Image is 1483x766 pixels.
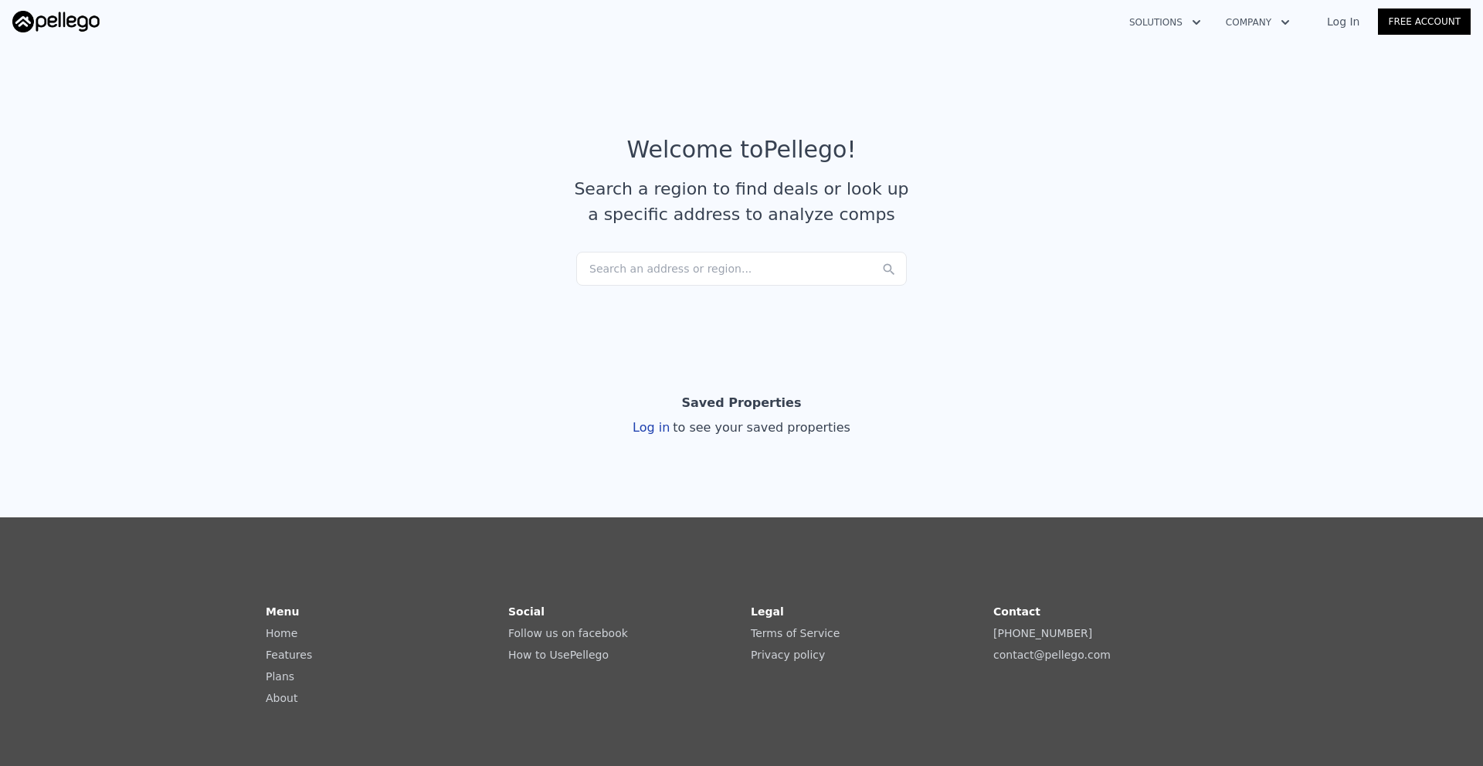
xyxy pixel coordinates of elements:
a: Free Account [1378,8,1471,35]
button: Solutions [1117,8,1213,36]
strong: Menu [266,605,299,618]
a: Terms of Service [751,627,840,639]
a: Privacy policy [751,649,825,661]
div: Search an address or region... [576,252,907,286]
span: to see your saved properties [670,420,850,435]
a: Plans [266,670,294,683]
button: Company [1213,8,1302,36]
a: How to UsePellego [508,649,609,661]
a: Log In [1308,14,1378,29]
div: Welcome to Pellego ! [627,136,857,164]
strong: Legal [751,605,784,618]
a: Home [266,627,297,639]
div: Saved Properties [682,388,802,419]
a: [PHONE_NUMBER] [993,627,1092,639]
div: Log in [633,419,850,437]
a: Follow us on facebook [508,627,628,639]
img: Pellego [12,11,100,32]
strong: Contact [993,605,1040,618]
a: contact@pellego.com [993,649,1111,661]
div: Search a region to find deals or look up a specific address to analyze comps [568,176,915,227]
strong: Social [508,605,545,618]
a: Features [266,649,312,661]
a: About [266,692,297,704]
